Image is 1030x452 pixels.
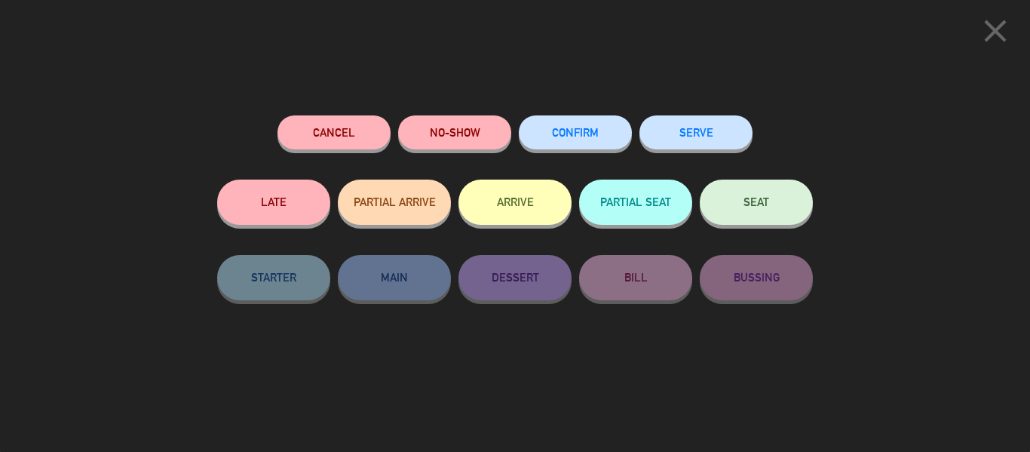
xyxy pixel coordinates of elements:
button: SEAT [700,180,813,225]
button: BILL [579,255,692,300]
button: ARRIVE [458,180,572,225]
button: STARTER [217,255,330,300]
button: DESSERT [458,255,572,300]
button: Cancel [277,115,391,149]
button: PARTIAL SEAT [579,180,692,225]
i: close [976,12,1014,50]
button: close [972,11,1019,56]
span: PARTIAL ARRIVE [354,195,436,208]
span: SEAT [743,195,769,208]
button: CONFIRM [519,115,632,149]
button: MAIN [338,255,451,300]
button: PARTIAL ARRIVE [338,180,451,225]
span: CONFIRM [552,126,599,139]
button: BUSSING [700,255,813,300]
button: SERVE [639,115,753,149]
button: NO-SHOW [398,115,511,149]
button: LATE [217,180,330,225]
